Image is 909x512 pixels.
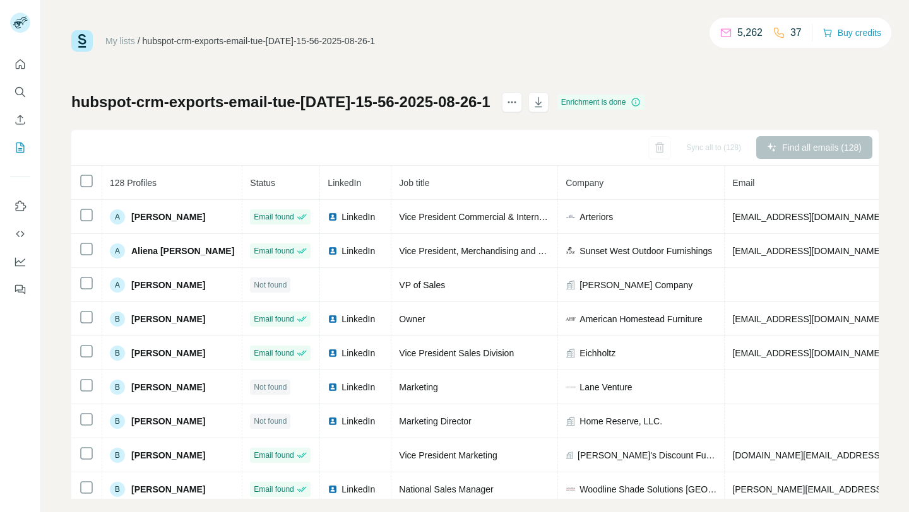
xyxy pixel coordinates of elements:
[732,212,882,222] span: [EMAIL_ADDRESS][DOMAIN_NAME]
[566,314,576,324] img: company-logo
[502,92,522,112] button: actions
[579,279,692,291] span: [PERSON_NAME] Company
[579,415,662,428] span: Home Reserve, LLC.
[566,246,576,256] img: company-logo
[578,449,716,462] span: [PERSON_NAME]'s Discount Furniture, LLC
[110,209,125,224] div: A
[579,381,632,393] span: Lane Venture
[579,483,716,496] span: Woodline Shade Solutions [GEOGRAPHIC_DATA]
[254,347,294,359] span: Email found
[328,178,361,188] span: LinkedIn
[399,280,445,290] span: VP of Sales
[579,245,712,257] span: Sunset West Outdoor Furnishings
[10,278,30,301] button: Feedback
[566,382,576,392] img: company-logo
[732,178,754,188] span: Email
[399,314,425,324] span: Owner
[110,346,125,361] div: B
[110,178,157,188] span: 128 Profiles
[737,25,763,40] p: 5,262
[328,212,338,222] img: LinkedIn logo
[328,348,338,358] img: LinkedIn logo
[110,414,125,429] div: B
[110,277,125,293] div: A
[10,81,30,103] button: Search
[254,211,294,223] span: Email found
[110,448,125,463] div: B
[328,416,338,426] img: LinkedIn logo
[131,313,205,325] span: [PERSON_NAME]
[579,347,615,359] span: Eichholtz
[399,348,514,358] span: Vice President Sales Division
[10,53,30,76] button: Quick start
[732,246,882,256] span: [EMAIL_ADDRESS][DOMAIN_NAME]
[250,178,275,188] span: Status
[328,246,338,256] img: LinkedIn logo
[105,36,135,46] a: My lists
[10,136,30,159] button: My lists
[399,416,471,426] span: Marketing Director
[342,313,375,325] span: LinkedIn
[399,246,607,256] span: Vice President, Merchandising and Brand Operations
[131,449,205,462] span: [PERSON_NAME]
[143,35,376,47] div: hubspot-crm-exports-email-tue-[DATE]-15-56-2025-08-26-1
[71,30,93,52] img: Surfe Logo
[399,212,565,222] span: Vice President Commercial & International
[579,313,703,325] span: American Homestead Furniture
[342,381,375,393] span: LinkedIn
[566,178,603,188] span: Company
[399,178,429,188] span: Job title
[131,483,205,496] span: [PERSON_NAME]
[732,314,882,324] span: [EMAIL_ADDRESS][DOMAIN_NAME]
[790,25,802,40] p: 37
[110,482,125,497] div: B
[342,415,375,428] span: LinkedIn
[131,211,205,223] span: [PERSON_NAME]
[131,381,205,393] span: [PERSON_NAME]
[342,245,375,257] span: LinkedIn
[342,483,375,496] span: LinkedIn
[399,382,437,392] span: Marketing
[71,92,490,112] h1: hubspot-crm-exports-email-tue-[DATE]-15-56-2025-08-26-1
[566,212,576,222] img: company-logo
[131,347,205,359] span: [PERSON_NAME]
[254,381,287,393] span: Not found
[10,250,30,273] button: Dashboard
[342,211,375,223] span: LinkedIn
[131,279,205,291] span: [PERSON_NAME]
[254,484,294,495] span: Email found
[110,311,125,327] div: B
[399,450,497,460] span: Vice President Marketing
[254,416,287,427] span: Not found
[579,211,613,223] span: Arteriors
[131,245,234,257] span: Aliena [PERSON_NAME]
[342,347,375,359] span: LinkedIn
[110,243,125,259] div: A
[254,279,287,291] span: Not found
[254,313,294,325] span: Email found
[254,245,294,257] span: Email found
[328,382,338,392] img: LinkedIn logo
[732,348,882,358] span: [EMAIL_ADDRESS][DOMAIN_NAME]
[254,450,294,461] span: Email found
[328,314,338,324] img: LinkedIn logo
[10,108,30,131] button: Enrich CSV
[10,195,30,218] button: Use Surfe on LinkedIn
[131,415,205,428] span: [PERSON_NAME]
[566,484,576,494] img: company-logo
[823,24,881,42] button: Buy credits
[138,35,140,47] li: /
[399,484,493,494] span: National Sales Manager
[328,484,338,494] img: LinkedIn logo
[110,380,125,395] div: B
[557,95,645,110] div: Enrichment is done
[10,223,30,245] button: Use Surfe API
